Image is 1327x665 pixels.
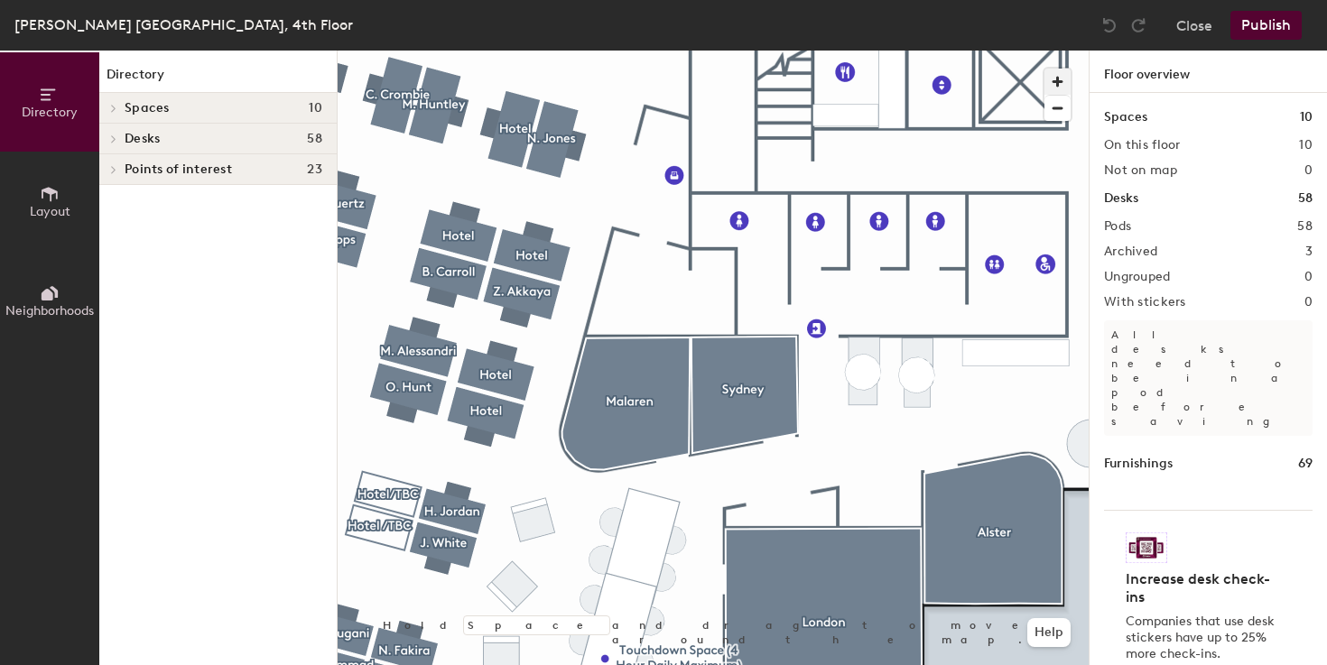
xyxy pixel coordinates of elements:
[1104,454,1173,474] h1: Furnishings
[1299,138,1313,152] h2: 10
[1104,295,1186,309] h2: With stickers
[1027,618,1071,647] button: Help
[1304,270,1313,284] h2: 0
[1104,163,1177,178] h2: Not on map
[1129,16,1147,34] img: Redo
[1090,51,1327,93] h1: Floor overview
[1104,245,1157,259] h2: Archived
[1104,189,1138,208] h1: Desks
[309,101,322,115] span: 10
[125,101,170,115] span: Spaces
[125,132,160,146] span: Desks
[1126,614,1280,662] p: Companies that use desk stickers have up to 25% more check-ins.
[1304,163,1313,178] h2: 0
[1298,454,1313,474] h1: 69
[125,162,232,177] span: Points of interest
[1126,532,1167,563] img: Sticker logo
[1305,245,1313,259] h2: 3
[22,105,78,120] span: Directory
[1300,107,1313,127] h1: 10
[1104,320,1313,436] p: All desks need to be in a pod before saving
[307,132,322,146] span: 58
[1298,189,1313,208] h1: 58
[1126,570,1280,606] h4: Increase desk check-ins
[307,162,322,177] span: 23
[1104,138,1181,152] h2: On this floor
[1100,16,1118,34] img: Undo
[14,14,353,36] div: [PERSON_NAME] [GEOGRAPHIC_DATA], 4th Floor
[1230,11,1302,40] button: Publish
[1104,270,1171,284] h2: Ungrouped
[1104,219,1131,234] h2: Pods
[1297,219,1313,234] h2: 58
[1176,11,1212,40] button: Close
[1304,295,1313,309] h2: 0
[99,65,337,93] h1: Directory
[30,204,70,219] span: Layout
[5,303,94,319] span: Neighborhoods
[1104,107,1147,127] h1: Spaces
